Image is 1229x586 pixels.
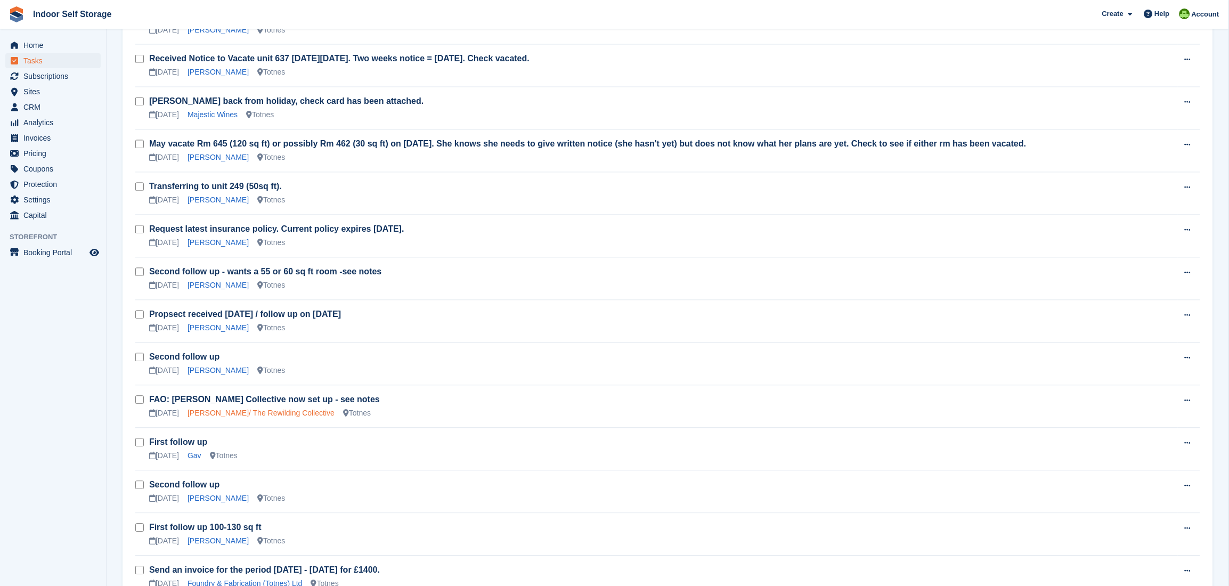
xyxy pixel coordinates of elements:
a: [PERSON_NAME] [188,324,249,332]
div: Totnes [257,152,285,164]
a: [PERSON_NAME] [188,494,249,503]
a: [PERSON_NAME] [188,153,249,162]
a: menu [5,69,101,84]
a: Second follow up [149,353,219,362]
a: menu [5,38,101,53]
div: Totnes [257,493,285,504]
a: menu [5,100,101,115]
a: [PERSON_NAME] [188,239,249,247]
span: Account [1192,9,1219,20]
div: Totnes [343,408,371,419]
a: Send an invoice for the period [DATE] - [DATE] for £1400. [149,566,380,575]
a: Majestic Wines [188,111,238,119]
a: Gav [188,452,201,460]
a: First follow up [149,438,207,447]
div: Totnes [257,238,285,249]
a: [PERSON_NAME] [188,537,249,546]
div: Totnes [210,451,238,462]
a: menu [5,161,101,176]
a: Request latest insurance policy. Current policy expires [DATE]. [149,225,404,234]
span: Protection [23,177,87,192]
img: stora-icon-8386f47178a22dfd0bd8f6a31ec36ba5ce8667c1dd55bd0f319d3a0aa187defe.svg [9,6,25,22]
div: [DATE] [149,408,179,419]
div: [DATE] [149,280,179,291]
a: [PERSON_NAME] [188,68,249,77]
span: Invoices [23,131,87,145]
a: [PERSON_NAME] [188,196,249,205]
div: Totnes [257,280,285,291]
span: Pricing [23,146,87,161]
a: [PERSON_NAME]/ The Rewilding Collective [188,409,335,418]
span: Subscriptions [23,69,87,84]
div: Totnes [257,365,285,377]
span: Help [1155,9,1170,19]
a: menu [5,131,101,145]
img: Helen Wilson [1179,9,1190,19]
div: [DATE] [149,110,179,121]
a: menu [5,245,101,260]
div: Totnes [246,110,274,121]
div: [DATE] [149,451,179,462]
span: Coupons [23,161,87,176]
div: [DATE] [149,493,179,504]
a: [PERSON_NAME] back from holiday, check card has been attached. [149,97,424,106]
a: Preview store [88,246,101,259]
a: Transferring to unit 249 (50sq ft). [149,182,282,191]
a: Propsect received [DATE] / follow up on [DATE] [149,310,341,319]
a: menu [5,192,101,207]
div: [DATE] [149,323,179,334]
span: Storefront [10,232,106,242]
a: menu [5,146,101,161]
span: Tasks [23,53,87,68]
div: [DATE] [149,195,179,206]
a: [PERSON_NAME] [188,26,249,34]
a: Second follow up - wants a 55 or 60 sq ft room -see notes [149,267,382,276]
a: menu [5,208,101,223]
div: Totnes [257,536,285,547]
div: [DATE] [149,238,179,249]
div: Totnes [257,195,285,206]
a: Second follow up [149,481,219,490]
span: Capital [23,208,87,223]
span: Home [23,38,87,53]
div: Totnes [257,67,285,78]
div: Totnes [257,25,285,36]
a: First follow up 100-130 sq ft [149,523,262,532]
span: Settings [23,192,87,207]
a: menu [5,53,101,68]
div: [DATE] [149,365,179,377]
a: Received Notice to Vacate unit 637 [DATE][DATE]. Two weeks notice = [DATE]. Check vacated. [149,54,530,63]
div: [DATE] [149,67,179,78]
a: menu [5,177,101,192]
span: Sites [23,84,87,99]
a: menu [5,84,101,99]
a: FAO: [PERSON_NAME] Collective now set up - see notes [149,395,380,404]
a: menu [5,115,101,130]
div: Totnes [257,323,285,334]
div: [DATE] [149,152,179,164]
a: Indoor Self Storage [29,5,116,23]
div: [DATE] [149,536,179,547]
div: [DATE] [149,25,179,36]
a: [PERSON_NAME] [188,281,249,290]
span: Booking Portal [23,245,87,260]
span: CRM [23,100,87,115]
span: Analytics [23,115,87,130]
span: Create [1102,9,1124,19]
a: [PERSON_NAME] [188,367,249,375]
a: May vacate Rm 645 (120 sq ft) or possibly Rm 462 (30 sq ft) on [DATE]. She knows she needs to giv... [149,140,1027,149]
